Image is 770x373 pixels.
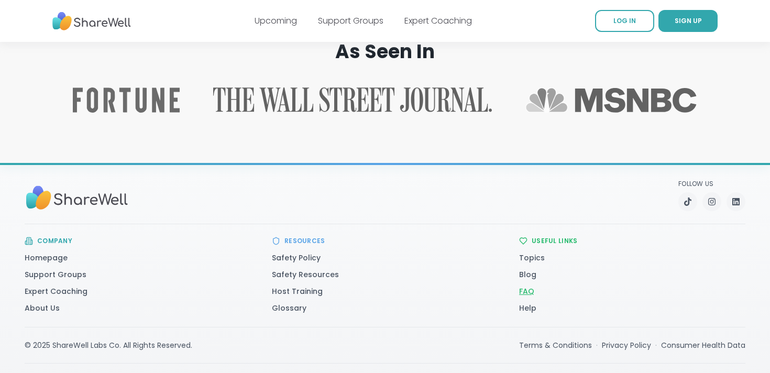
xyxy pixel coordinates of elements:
[318,15,383,27] a: Support Groups
[519,269,536,280] a: Blog
[73,87,180,113] a: Read ShareWell coverage in Fortune
[727,192,745,211] a: LinkedIn
[272,253,321,263] a: Safety Policy
[16,41,754,62] h2: As Seen In
[404,15,472,27] a: Expert Coaching
[213,87,492,113] img: The Wall Street Journal logo
[655,340,657,350] span: ·
[525,87,697,113] a: Read ShareWell coverage in MSNBC
[532,237,578,245] h3: Useful Links
[596,340,598,350] span: ·
[25,181,129,215] img: Sharewell
[702,192,721,211] a: Instagram
[519,286,534,297] a: FAQ
[37,237,72,245] h3: Company
[519,253,545,263] a: Topics
[602,340,651,350] a: Privacy Policy
[272,303,306,313] a: Glossary
[255,15,297,27] a: Upcoming
[595,10,654,32] a: LOG IN
[213,87,492,113] a: Read ShareWell coverage in The Wall Street Journal
[25,340,192,350] div: © 2025 ShareWell Labs Co. All Rights Reserved.
[284,237,325,245] h3: Resources
[675,16,702,25] span: SIGN UP
[25,303,60,313] a: About Us
[658,10,718,32] a: SIGN UP
[678,192,697,211] a: TikTok
[519,303,536,313] a: Help
[25,286,87,297] a: Expert Coaching
[613,16,636,25] span: LOG IN
[73,87,180,113] img: Fortune logo
[519,340,592,350] a: Terms & Conditions
[678,180,745,188] p: Follow Us
[661,340,745,350] a: Consumer Health Data
[525,87,697,113] img: MSNBC logo
[25,269,86,280] a: Support Groups
[272,269,339,280] a: Safety Resources
[272,286,323,297] a: Host Training
[25,253,68,263] a: Homepage
[52,7,131,36] img: ShareWell Nav Logo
